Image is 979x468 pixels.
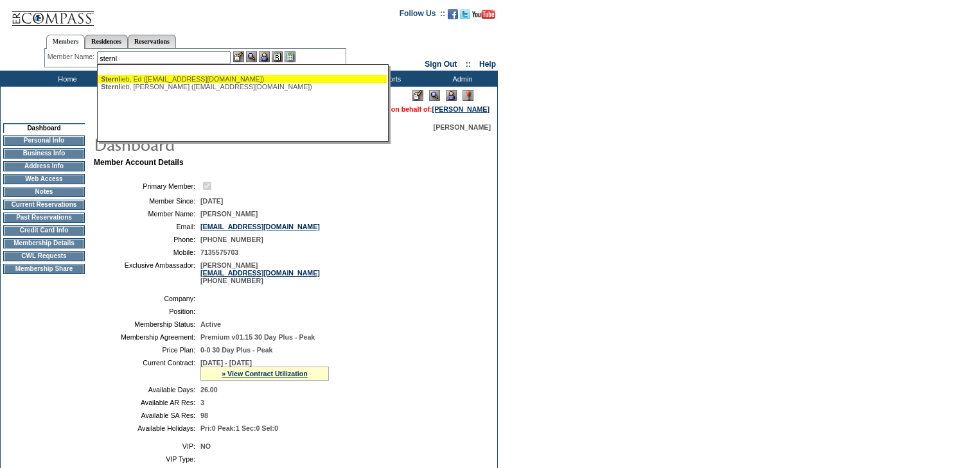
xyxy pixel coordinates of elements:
span: 0-0 30 Day Plus - Peak [200,346,273,354]
span: :: [466,60,471,69]
td: Exclusive Ambassador: [99,261,195,284]
td: Past Reservations [3,212,85,223]
img: Impersonate [259,51,270,62]
td: Web Access [3,174,85,184]
span: Sternl [101,75,120,83]
td: Company: [99,295,195,302]
span: [PERSON_NAME] [434,123,491,131]
td: Admin [424,71,498,87]
img: pgTtlDashboard.gif [93,131,350,157]
span: Sternl [101,83,120,91]
span: 3 [200,399,204,406]
td: Notes [3,187,85,197]
span: 26.00 [200,386,218,394]
td: Personal Info [3,135,85,146]
td: Mobile: [99,248,195,256]
a: » View Contract Utilization [222,370,308,377]
td: Available AR Res: [99,399,195,406]
td: Follow Us :: [400,8,445,23]
a: Become our fan on Facebook [448,13,458,21]
img: Reservations [272,51,283,62]
td: Credit Card Info [3,225,85,236]
td: Position: [99,308,195,315]
a: Residences [85,35,128,48]
td: VIP Type: [99,455,195,463]
span: [PERSON_NAME] [200,210,258,218]
td: Membership Details [3,238,85,248]
span: [DATE] [200,197,223,205]
td: Available SA Res: [99,412,195,419]
a: Subscribe to our YouTube Channel [472,13,495,21]
td: Available Holidays: [99,424,195,432]
td: Current Contract: [99,359,195,381]
a: [PERSON_NAME] [432,105,490,113]
img: View [246,51,257,62]
img: Subscribe to our YouTube Channel [472,10,495,19]
img: Impersonate [446,90,457,101]
td: Membership Agreement: [99,333,195,341]
span: [PERSON_NAME] [PHONE_NUMBER] [200,261,320,284]
td: Home [29,71,103,87]
div: Member Name: [48,51,97,62]
td: Phone: [99,236,195,243]
td: Address Info [3,161,85,171]
span: [PHONE_NUMBER] [200,236,263,243]
img: View Mode [429,90,440,101]
img: Log Concern/Member Elevation [463,90,473,101]
td: Current Reservations [3,200,85,210]
td: Membership Share [3,264,85,274]
b: Member Account Details [94,158,184,167]
span: 98 [200,412,208,419]
td: Member Name: [99,210,195,218]
td: CWL Requests [3,251,85,261]
a: [EMAIL_ADDRESS][DOMAIN_NAME] [200,223,320,230]
img: Follow us on Twitter [460,9,470,19]
a: Follow us on Twitter [460,13,470,21]
td: VIP: [99,442,195,450]
td: Available Days: [99,386,195,394]
span: Pri:0 Peak:1 Sec:0 Sel:0 [200,424,278,432]
img: Become our fan on Facebook [448,9,458,19]
img: b_edit.gif [233,51,244,62]
a: Reservations [128,35,176,48]
span: [DATE] - [DATE] [200,359,252,367]
a: Help [479,60,496,69]
a: Members [46,35,85,49]
a: Sign Out [425,60,457,69]
span: You are acting on behalf of: [342,105,490,113]
span: Active [200,320,221,328]
td: Business Info [3,148,85,159]
td: Primary Member: [99,180,195,192]
img: Edit Mode [412,90,423,101]
td: Price Plan: [99,346,195,354]
span: NO [200,442,211,450]
span: 7135575703 [200,248,238,256]
a: [EMAIL_ADDRESS][DOMAIN_NAME] [200,269,320,277]
span: Premium v01.15 30 Day Plus - Peak [200,333,315,341]
td: Membership Status: [99,320,195,328]
td: Member Since: [99,197,195,205]
div: ieb, Ed ([EMAIL_ADDRESS][DOMAIN_NAME]) [101,75,384,83]
img: b_calculator.gif [285,51,295,62]
td: Email: [99,223,195,230]
div: ieb, [PERSON_NAME] ([EMAIL_ADDRESS][DOMAIN_NAME]) [101,83,384,91]
td: Dashboard [3,123,85,133]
